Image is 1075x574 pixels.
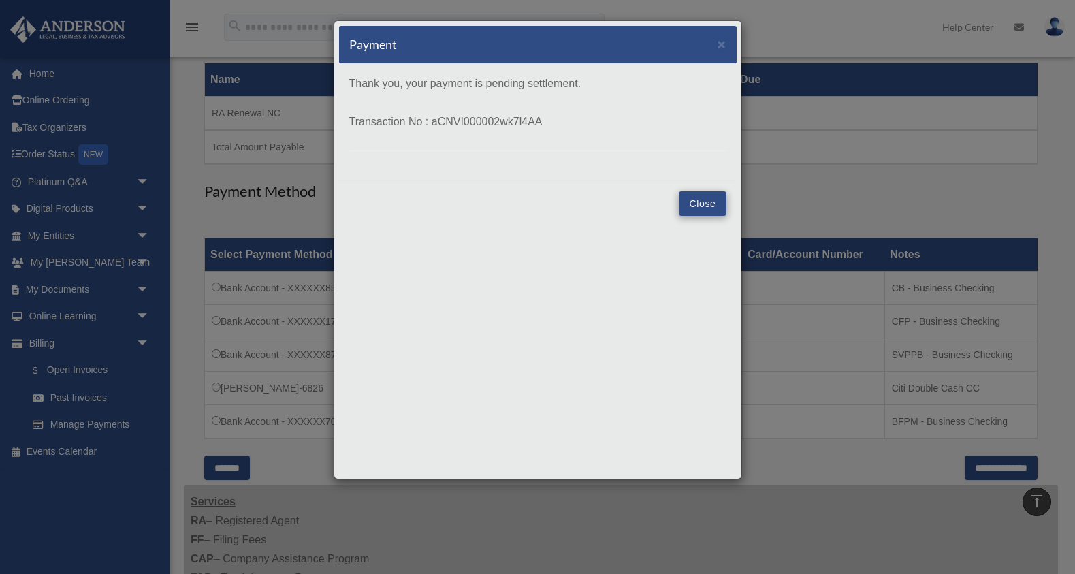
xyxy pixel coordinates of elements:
[349,112,726,131] p: Transaction No : aCNVI000002wk7l4AA
[349,74,726,93] p: Thank you, your payment is pending settlement.
[718,37,726,51] button: Close
[679,191,726,216] button: Close
[718,36,726,52] span: ×
[349,36,397,53] h5: Payment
